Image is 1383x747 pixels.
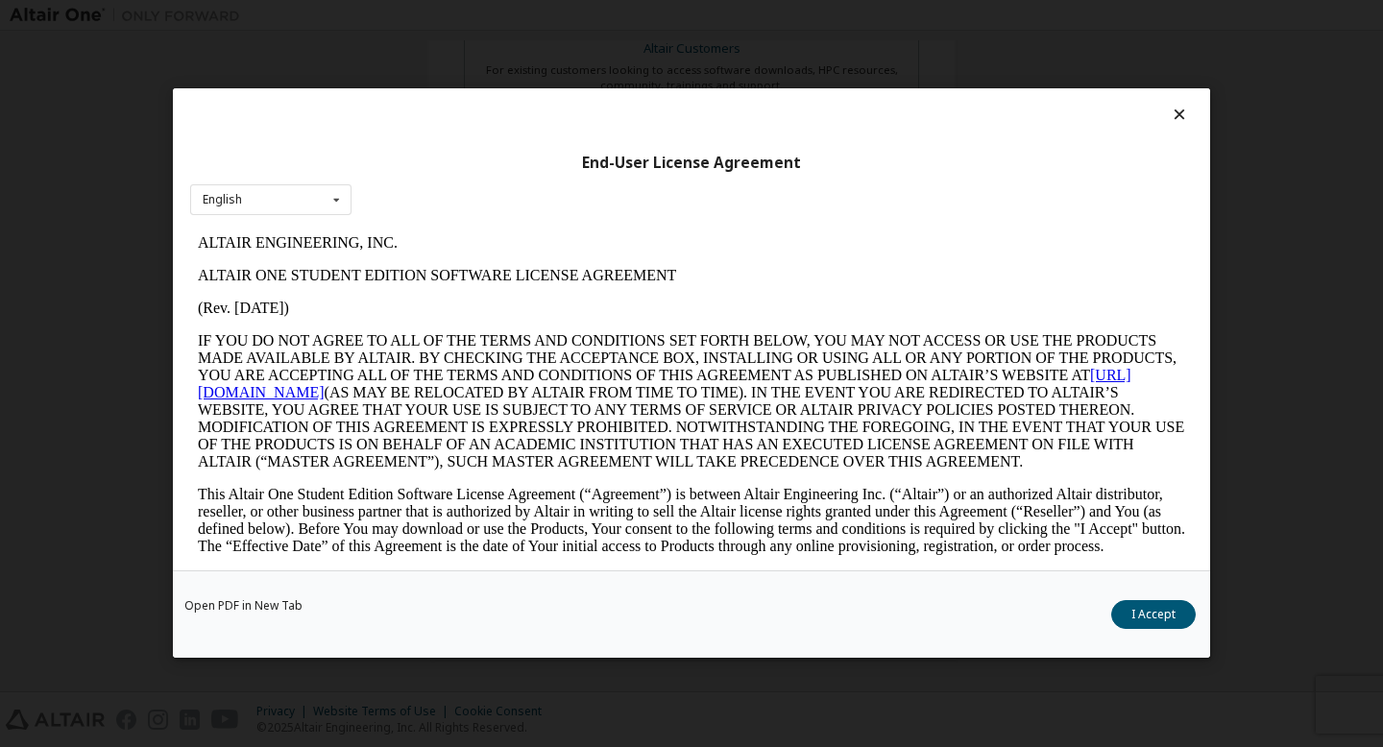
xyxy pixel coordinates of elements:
[203,194,242,205] div: English
[8,259,995,328] p: This Altair One Student Edition Software License Agreement (“Agreement”) is between Altair Engine...
[1111,601,1196,630] button: I Accept
[8,73,995,90] p: (Rev. [DATE])
[8,40,995,58] p: ALTAIR ONE STUDENT EDITION SOFTWARE LICENSE AGREEMENT
[184,601,303,613] a: Open PDF in New Tab
[190,154,1193,173] div: End-User License Agreement
[8,106,995,244] p: IF YOU DO NOT AGREE TO ALL OF THE TERMS AND CONDITIONS SET FORTH BELOW, YOU MAY NOT ACCESS OR USE...
[8,8,995,25] p: ALTAIR ENGINEERING, INC.
[8,140,941,174] a: [URL][DOMAIN_NAME]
